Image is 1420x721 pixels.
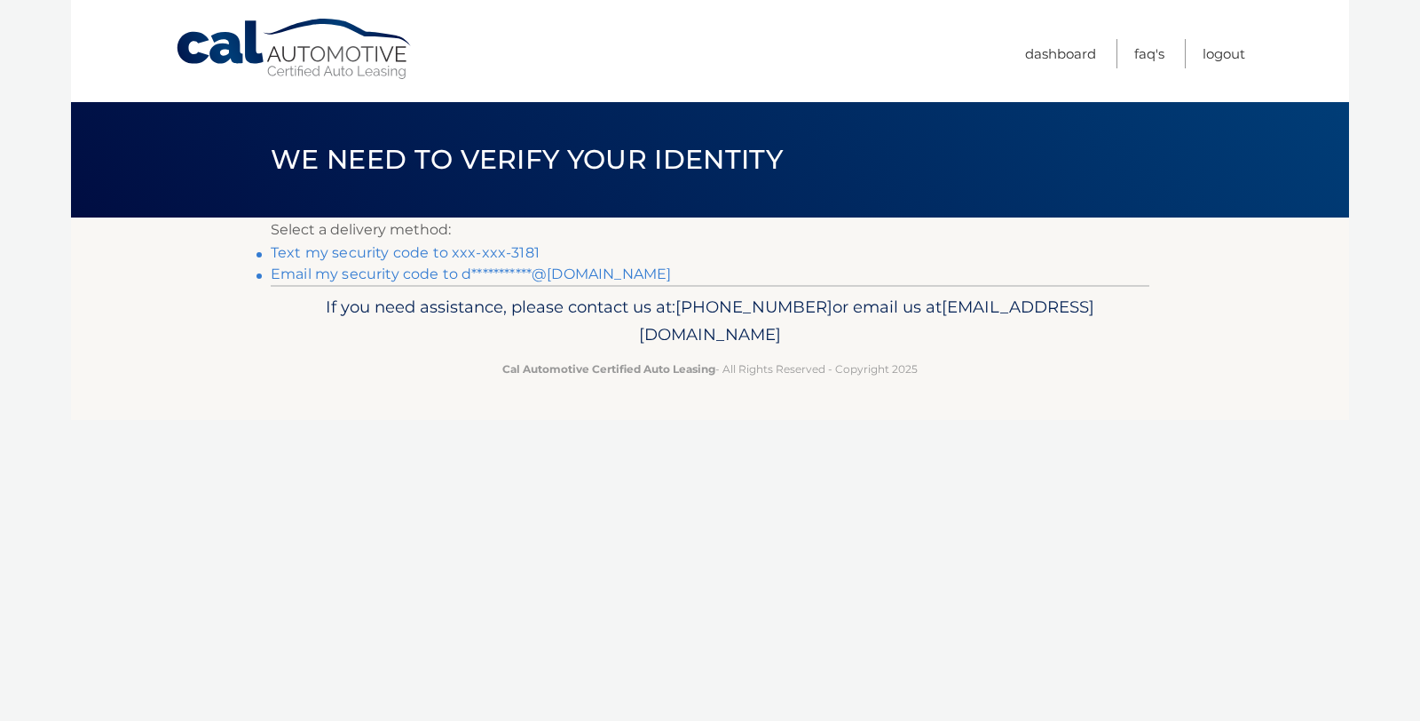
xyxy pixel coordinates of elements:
[1203,39,1245,68] a: Logout
[282,293,1138,350] p: If you need assistance, please contact us at: or email us at
[502,362,715,376] strong: Cal Automotive Certified Auto Leasing
[1025,39,1096,68] a: Dashboard
[282,360,1138,378] p: - All Rights Reserved - Copyright 2025
[675,297,832,317] span: [PHONE_NUMBER]
[1134,39,1164,68] a: FAQ's
[175,18,414,81] a: Cal Automotive
[271,143,783,176] span: We need to verify your identity
[271,244,540,261] a: Text my security code to xxx-xxx-3181
[271,218,1149,242] p: Select a delivery method:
